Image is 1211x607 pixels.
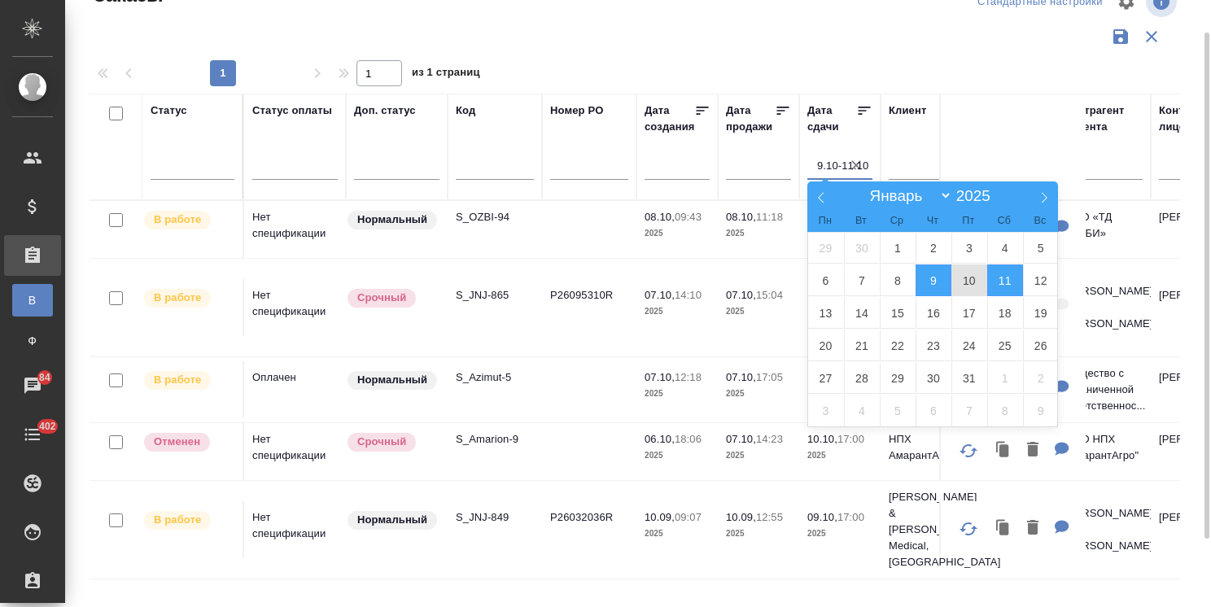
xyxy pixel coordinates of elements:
span: Вс [1022,216,1058,226]
div: Клиент [889,103,926,119]
button: Обновить [949,509,988,548]
span: Октябрь 4, 2025 [987,232,1023,264]
p: 2025 [807,526,872,542]
span: Октябрь 8, 2025 [880,264,916,296]
p: Срочный [357,434,406,450]
p: 07.10, [726,289,756,301]
button: Для КМ: запуск в работу под отв-ть БД Паши Сеитова [1047,372,1078,405]
span: Октябрь 30, 2025 [916,362,951,394]
div: Номер PO [550,103,603,119]
p: [PERSON_NAME] & [PERSON_NAME] [1065,505,1143,554]
div: Выставляется автоматически, если на указанный объем услуг необходимо больше времени в стандартном... [346,431,439,453]
p: ООО «ТД «ОЗБИ» [1065,209,1143,242]
span: Октябрь 13, 2025 [808,297,844,329]
div: Дата сдачи [807,103,856,135]
span: 402 [29,418,66,435]
p: [PERSON_NAME] & [PERSON_NAME] [1065,283,1143,332]
div: Статус [151,103,187,119]
td: P26095310R [542,279,636,336]
p: 17:00 [837,511,864,523]
p: Нормальный [357,212,427,228]
p: 18:06 [675,433,702,445]
p: 07.10, [726,433,756,445]
td: Нет спецификации [244,279,346,336]
div: Статус по умолчанию для стандартных заказов [346,509,439,531]
p: S_Azimut-5 [456,369,534,386]
span: Октябрь 12, 2025 [1023,264,1059,296]
span: Ноябрь 4, 2025 [844,395,880,426]
span: Октябрь 9, 2025 [916,264,951,296]
p: S_Amarion-9 [456,431,534,448]
button: Сбросить фильтры [1136,21,1167,52]
span: Октябрь 10, 2025 [951,264,987,296]
span: Октябрь 20, 2025 [808,330,844,361]
span: Вт [843,216,879,226]
span: Октябрь 14, 2025 [844,297,880,329]
p: 2025 [807,448,872,464]
span: Октябрь 28, 2025 [844,362,880,394]
p: 09:43 [675,211,702,223]
div: Выставляет ПМ после принятия заказа от КМа [142,209,234,231]
div: Выставляет ПМ после принятия заказа от КМа [142,369,234,391]
p: 2025 [726,386,791,402]
button: Сохранить фильтры [1105,21,1136,52]
span: Ноябрь 7, 2025 [951,395,987,426]
a: 84 [4,365,61,406]
p: 14:10 [675,289,702,301]
div: Выставляет ПМ после принятия заказа от КМа [142,509,234,531]
span: Сентябрь 30, 2025 [844,232,880,264]
p: 07.10, [645,371,675,383]
p: [PERSON_NAME] & [PERSON_NAME] Medical, [GEOGRAPHIC_DATA] [889,489,967,570]
span: Ср [879,216,915,226]
div: Доп. статус [354,103,416,119]
span: Октябрь 11, 2025 [987,264,1023,296]
span: 84 [29,369,60,386]
p: 2025 [726,225,791,242]
span: Октябрь 21, 2025 [844,330,880,361]
span: Октябрь 25, 2025 [987,330,1023,361]
button: Клонировать [988,434,1019,467]
span: Ноябрь 1, 2025 [987,362,1023,394]
span: Ноябрь 8, 2025 [987,395,1023,426]
p: S_OZBI-94 [456,209,534,225]
p: 2025 [645,386,710,402]
span: Октябрь 2, 2025 [916,232,951,264]
p: S_JNJ-849 [456,509,534,526]
span: Ноябрь 6, 2025 [916,395,951,426]
p: Нормальный [357,512,427,528]
span: Пн [807,216,843,226]
p: 12:55 [756,511,783,523]
input: Год [952,187,1003,205]
a: 402 [4,414,61,455]
span: Октябрь 31, 2025 [951,362,987,394]
span: Сентябрь 29, 2025 [808,232,844,264]
div: Статус по умолчанию для стандартных заказов [346,209,439,231]
td: Нет спецификации [244,201,346,258]
span: Октябрь 1, 2025 [880,232,916,264]
button: Обновить [949,431,988,470]
div: Код [456,103,475,119]
span: Ноябрь 2, 2025 [1023,362,1059,394]
span: Октябрь 22, 2025 [880,330,916,361]
span: Пт [951,216,986,226]
span: Ноябрь 5, 2025 [880,395,916,426]
span: В [20,292,45,308]
p: 08.10, [726,211,756,223]
span: Ф [20,333,45,349]
span: Октябрь 19, 2025 [1023,297,1059,329]
span: Чт [915,216,951,226]
button: Удалить [1019,434,1047,467]
p: 10.09, [645,511,675,523]
span: Октябрь 15, 2025 [880,297,916,329]
span: Октябрь 7, 2025 [844,264,880,296]
div: Выставляет КМ после отмены со стороны клиента. Если уже после запуска – КМ пишет ПМу про отмену, ... [142,431,234,453]
p: 09:07 [675,511,702,523]
div: Выставляется автоматически, если на указанный объем услуг необходимо больше времени в стандартном... [346,287,439,309]
p: В работе [154,290,201,306]
select: Month [862,186,951,205]
p: 09.10, [807,511,837,523]
p: 10.09, [726,511,756,523]
span: Октябрь 5, 2025 [1023,232,1059,264]
td: Нет спецификации [244,501,346,558]
p: 2025 [645,225,710,242]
